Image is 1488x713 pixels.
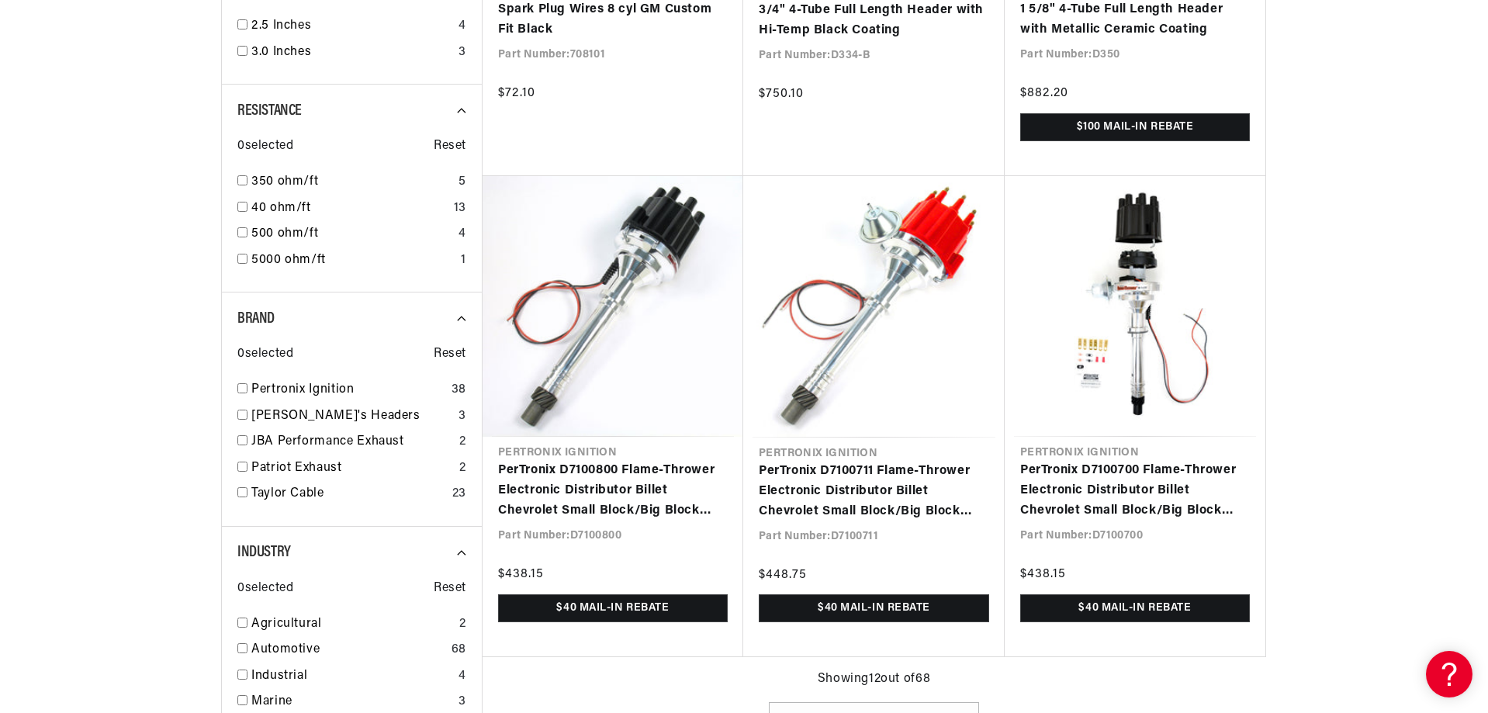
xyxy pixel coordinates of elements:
[251,224,452,244] a: 500 ohm/ft
[251,484,446,504] a: Taylor Cable
[459,459,466,479] div: 2
[452,380,466,400] div: 38
[251,43,452,63] a: 3.0 Inches
[251,16,452,36] a: 2.5 Inches
[459,43,466,63] div: 3
[251,432,453,452] a: JBA Performance Exhaust
[251,459,453,479] a: Patriot Exhaust
[434,344,466,365] span: Reset
[237,344,293,365] span: 0 selected
[459,692,466,712] div: 3
[237,545,291,560] span: Industry
[251,407,452,427] a: [PERSON_NAME]'s Headers
[237,579,293,599] span: 0 selected
[452,640,466,660] div: 68
[251,199,448,219] a: 40 ohm/ft
[434,137,466,157] span: Reset
[498,461,728,521] a: PerTronix D7100800 Flame-Thrower Electronic Distributor Billet Chevrolet Small Block/Big Block wi...
[818,670,930,690] span: Showing 12 out of 68
[237,103,302,119] span: Resistance
[461,251,466,271] div: 1
[434,579,466,599] span: Reset
[452,484,466,504] div: 23
[459,224,466,244] div: 4
[459,614,466,635] div: 2
[251,614,453,635] a: Agricultural
[251,251,455,271] a: 5000 ohm/ft
[459,407,466,427] div: 3
[1020,461,1250,521] a: PerTronix D7100700 Flame-Thrower Electronic Distributor Billet Chevrolet Small Block/Big Block wi...
[459,16,466,36] div: 4
[459,666,466,687] div: 4
[251,692,452,712] a: Marine
[251,640,445,660] a: Automotive
[237,137,293,157] span: 0 selected
[459,172,466,192] div: 5
[237,311,275,327] span: Brand
[459,432,466,452] div: 2
[251,172,452,192] a: 350 ohm/ft
[454,199,466,219] div: 13
[251,380,445,400] a: Pertronix Ignition
[759,462,989,521] a: PerTronix D7100711 Flame-Thrower Electronic Distributor Billet Chevrolet Small Block/Big Block wi...
[251,666,452,687] a: Industrial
